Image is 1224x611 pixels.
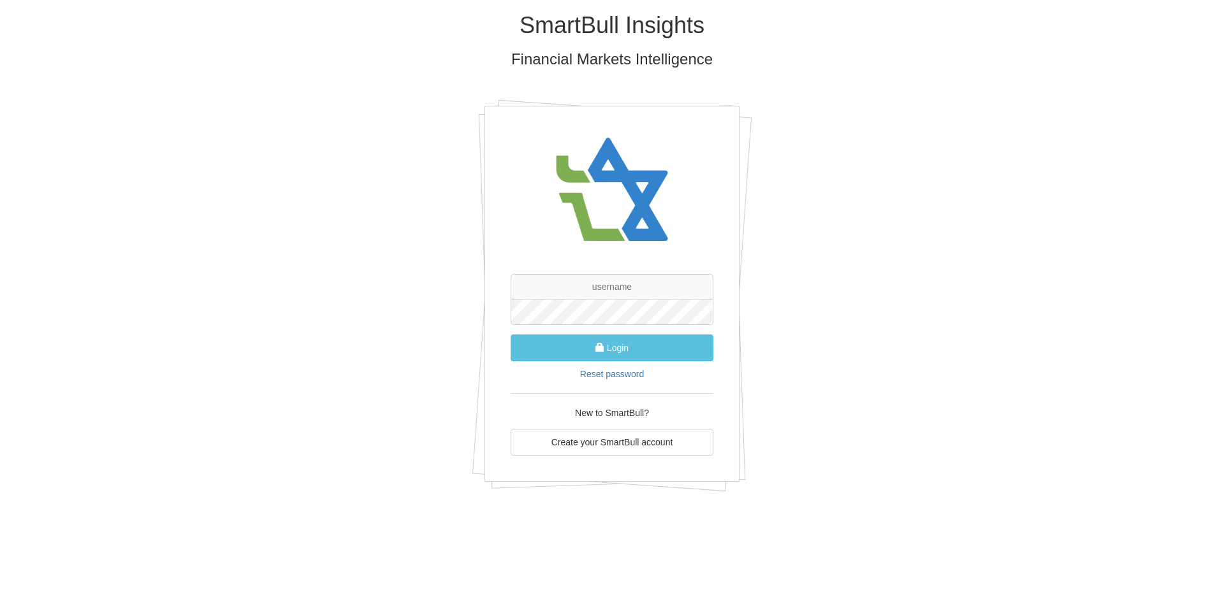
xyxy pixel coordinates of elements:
a: Reset password [580,369,644,379]
a: Create your SmartBull account [511,429,713,456]
img: avatar [548,126,676,255]
span: New to SmartBull? [575,408,649,418]
h3: Financial Markets Intelligence [239,51,985,68]
button: Login [511,334,713,361]
input: username [511,274,713,299]
h1: SmartBull Insights [239,13,985,38]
